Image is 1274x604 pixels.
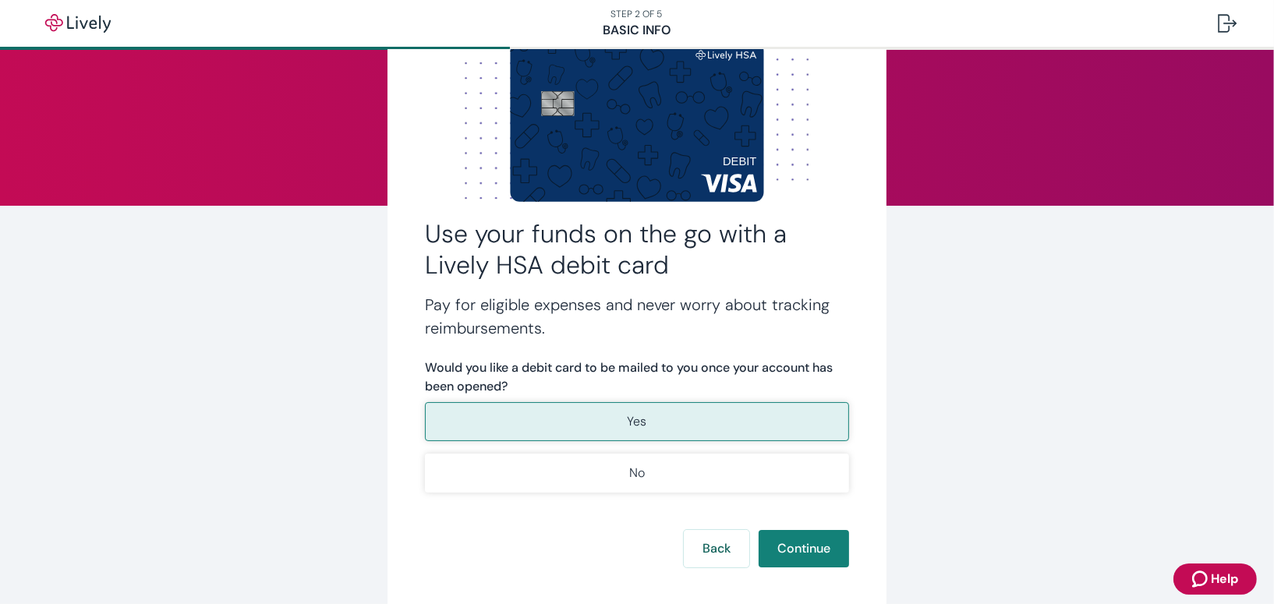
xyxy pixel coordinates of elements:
button: Back [684,530,749,567]
span: Help [1211,570,1238,588]
button: Zendesk support iconHelp [1173,563,1257,595]
img: Debit card [510,41,764,201]
h2: Use your funds on the go with a Lively HSA debit card [425,218,849,281]
p: No [629,464,645,482]
p: Yes [628,412,647,431]
label: Would you like a debit card to be mailed to you once your account has been opened? [425,359,849,396]
svg: Zendesk support icon [1192,570,1211,588]
button: Yes [425,402,849,441]
button: Continue [759,530,849,567]
button: Log out [1205,5,1249,42]
img: Dot background [425,44,849,200]
button: No [425,454,849,493]
h4: Pay for eligible expenses and never worry about tracking reimbursements. [425,293,849,340]
img: Lively [34,14,122,33]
